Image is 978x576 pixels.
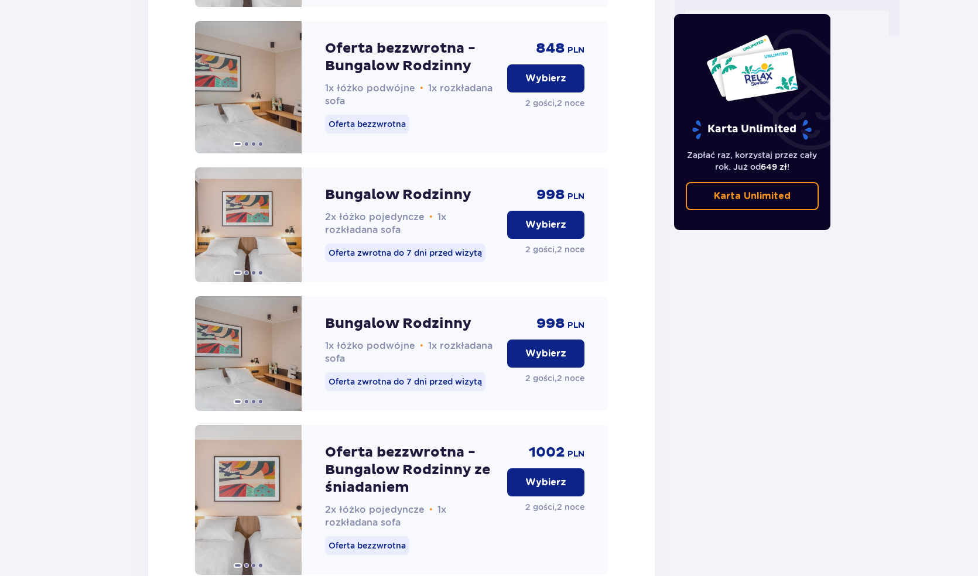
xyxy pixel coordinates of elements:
p: Wybierz [525,476,566,489]
button: Wybierz [507,211,584,239]
p: 998 [536,315,565,332]
span: • [429,504,433,516]
p: Zapłać raz, korzystaj przez cały rok. Już od ! [686,149,819,173]
p: 998 [536,186,565,204]
p: Karta Unlimited [714,190,791,203]
p: Oferta bezzwrotna [325,536,409,555]
p: 1002 [529,444,565,461]
a: Karta Unlimited [686,182,819,210]
button: Wybierz [507,340,584,368]
p: Oferta bezzwrotna - Bungalow Rodzinny [325,40,498,75]
span: • [429,211,433,223]
p: 2 gości , 2 noce [525,97,584,109]
p: 848 [536,40,565,57]
p: PLN [567,191,584,203]
p: Wybierz [525,72,566,85]
p: PLN [567,320,584,331]
span: • [420,83,423,94]
p: Wybierz [525,218,566,231]
p: 2 gości , 2 noce [525,501,584,513]
p: PLN [567,448,584,460]
span: 2x łóżko pojedyncze [325,211,425,222]
p: Bungalow Rodzinny [325,186,471,204]
button: Wybierz [507,468,584,496]
p: 2 gości , 2 noce [525,244,584,255]
button: Wybierz [507,64,584,92]
p: 2 gości , 2 noce [525,372,584,384]
img: Bungalow Rodzinny [195,296,302,411]
span: 2x łóżko pojedyncze [325,504,425,515]
p: Karta Unlimited [691,119,813,140]
p: Bungalow Rodzinny [325,315,471,332]
img: Oferta bezzwrotna - Bungalow Rodzinny [195,21,302,153]
p: Oferta zwrotna do 7 dni przed wizytą [325,244,485,262]
span: 1x łóżko podwójne [325,83,415,94]
img: Oferta bezzwrotna - Bungalow Rodzinny ze śniadaniem [195,425,302,575]
p: Oferta bezzwrotna - Bungalow Rodzinny ze śniadaniem [325,444,498,496]
p: Wybierz [525,347,566,360]
span: 1x łóżko podwójne [325,340,415,351]
span: 649 zł [761,162,787,172]
p: PLN [567,44,584,56]
img: Bungalow Rodzinny [195,167,302,282]
p: Oferta bezzwrotna [325,115,409,133]
span: • [420,340,423,352]
p: Oferta zwrotna do 7 dni przed wizytą [325,372,485,391]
